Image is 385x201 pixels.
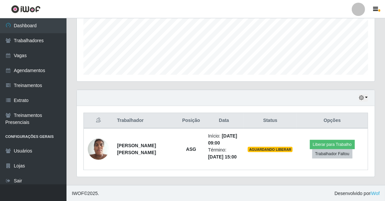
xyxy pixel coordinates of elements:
span: AGUARDANDO LIBERAR [248,147,293,152]
span: IWOF [72,191,84,196]
span: Desenvolvido por [334,190,380,197]
button: Liberar para Trabalho [310,140,355,149]
th: Status [244,113,297,129]
img: 1650483938365.jpeg [88,135,109,163]
img: CoreUI Logo [11,5,41,13]
span: © 2025 . [72,190,99,197]
time: [DATE] 15:00 [208,154,237,159]
button: Trabalhador Faltou [312,149,352,158]
a: iWof [370,191,380,196]
time: [DATE] 09:00 [208,133,237,146]
li: Término: [208,147,240,160]
strong: [PERSON_NAME] [PERSON_NAME] [117,143,156,155]
strong: ASG [186,147,196,152]
th: Posição [178,113,204,129]
li: Início: [208,133,240,147]
th: Trabalhador [113,113,178,129]
th: Opções [297,113,368,129]
th: Data [204,113,244,129]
